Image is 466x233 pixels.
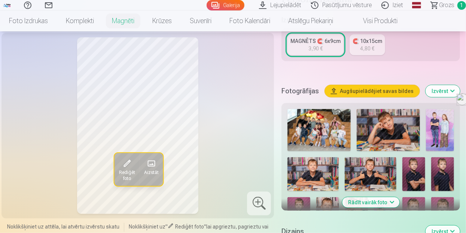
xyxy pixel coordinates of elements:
a: Magnēti [103,10,143,31]
button: Augšupielādējiet savas bildes [325,85,420,97]
a: Komplekti [57,10,103,31]
button: Izvērst [426,85,460,97]
a: Atslēgu piekariņi [279,10,342,31]
div: 3,90 € [308,45,323,52]
button: Rediģēt foto [114,153,139,186]
h5: Fotogrāfijas [281,86,319,96]
span: 1 [457,1,466,10]
button: Rādīt vairāk foto [342,197,399,208]
span: Noklikšķiniet uz [129,224,165,230]
span: " [204,224,206,230]
a: Krūzes [143,10,181,31]
a: 🧲 10x15cm4,80 € [350,34,385,55]
div: MAGNĒTS 🧲 6x9cm [290,37,341,45]
span: Noklikšķiniet uz attēla, lai atvērtu izvērstu skatu [7,223,119,230]
a: Foto kalendāri [220,10,279,31]
div: 4,80 € [360,45,375,52]
a: MAGNĒTS 🧲 6x9cm3,90 € [287,34,344,55]
a: Visi produkti [342,10,406,31]
a: Suvenīri [181,10,220,31]
img: /fa1 [3,3,11,7]
button: Aizstāt [139,153,163,186]
span: Grozs [439,1,454,10]
span: Rediģēt foto [119,170,135,181]
span: Rediģēt foto [175,224,204,230]
span: " [165,224,168,230]
div: 🧲 10x15cm [353,37,382,45]
span: Aizstāt [144,170,158,175]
